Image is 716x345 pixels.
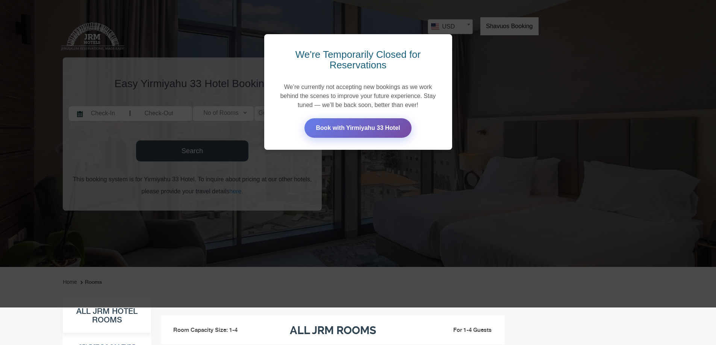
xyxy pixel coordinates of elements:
h3: All JRM Hotel Rooms [63,305,151,333]
li: Room Capacity Size: 1-4 [167,319,251,342]
a: Book with Yirmiyahu 33 Hotel [304,118,411,138]
h3: All JRM Rooms [251,324,415,336]
p: We’re currently not accepting new bookings as we work behind the scenes to improve your future ex... [276,83,441,110]
li: For 1-4 Guests [416,326,500,335]
h2: We're Temporarily Closed for Reservations [276,49,441,71]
